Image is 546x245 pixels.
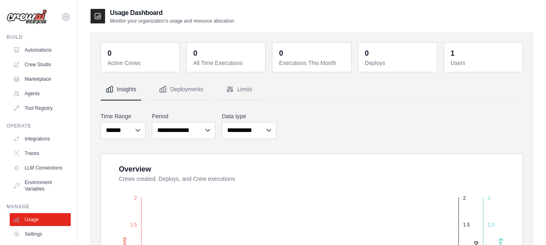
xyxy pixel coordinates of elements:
[10,58,71,71] a: Crew Studio
[365,59,432,67] dt: Deploys
[6,203,71,210] div: Manage
[10,87,71,100] a: Agents
[10,213,71,226] a: Usage
[10,176,71,195] a: Environment Variables
[152,112,215,120] label: Period
[154,79,208,101] button: Deployments
[6,9,47,25] img: Logo
[10,44,71,57] a: Automations
[10,73,71,86] a: Marketplace
[101,112,145,120] label: Time Range
[10,102,71,115] a: Tool Registry
[451,48,455,59] div: 1
[110,18,234,24] p: Monitor your organization's usage and resource allocation
[10,161,71,174] a: LLM Connections
[279,59,346,67] dt: Executions This Month
[134,195,137,201] tspan: 2
[463,222,470,228] tspan: 1.5
[130,222,137,228] tspan: 1.5
[110,8,234,18] h2: Usage Dashboard
[108,59,175,67] dt: Active Crews
[222,112,276,120] label: Data type
[488,222,495,228] tspan: 1.5
[108,48,112,59] div: 0
[10,147,71,160] a: Traces
[488,195,491,201] tspan: 2
[101,79,141,101] button: Insights
[101,79,523,101] nav: Tabs
[10,228,71,241] a: Settings
[365,48,369,59] div: 0
[119,163,151,175] div: Overview
[193,48,197,59] div: 0
[6,34,71,40] div: Build
[119,175,513,183] dt: Crews created, Deploys, and Crew executions
[221,79,257,101] button: Limits
[279,48,283,59] div: 0
[6,123,71,129] div: Operate
[193,59,260,67] dt: All Time Executions
[463,195,466,201] tspan: 2
[451,59,518,67] dt: Users
[10,132,71,145] a: Integrations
